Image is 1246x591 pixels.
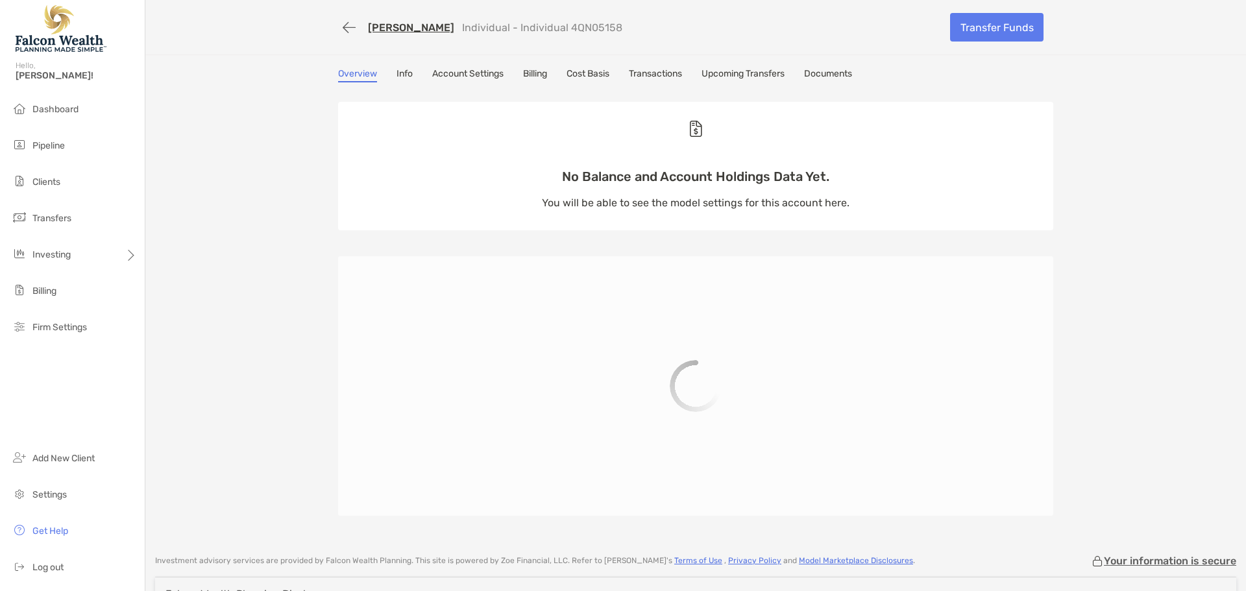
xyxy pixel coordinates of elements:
a: Terms of Use [674,556,722,565]
span: Log out [32,562,64,573]
span: Settings [32,489,67,500]
a: Billing [523,68,547,82]
p: You will be able to see the model settings for this account here. [542,195,849,211]
img: billing icon [12,282,27,298]
span: Clients [32,176,60,187]
img: Falcon Wealth Planning Logo [16,5,106,52]
span: Transfers [32,213,71,224]
span: Get Help [32,525,68,537]
a: Transactions [629,68,682,82]
img: firm-settings icon [12,319,27,334]
span: Add New Client [32,453,95,464]
img: clients icon [12,173,27,189]
img: transfers icon [12,210,27,225]
img: add_new_client icon [12,450,27,465]
span: Firm Settings [32,322,87,333]
span: [PERSON_NAME]! [16,70,137,81]
a: Documents [804,68,852,82]
span: Billing [32,285,56,296]
a: [PERSON_NAME] [368,21,454,34]
img: investing icon [12,246,27,261]
a: Privacy Policy [728,556,781,565]
p: Your information is secure [1104,555,1236,567]
span: Pipeline [32,140,65,151]
a: Upcoming Transfers [702,68,785,82]
img: dashboard icon [12,101,27,116]
img: get-help icon [12,522,27,538]
p: Individual - Individual 4QN05158 [462,21,622,34]
a: Info [397,68,413,82]
p: No Balance and Account Holdings Data Yet. [542,169,849,185]
span: Investing [32,249,71,260]
a: Model Marketplace Disclosures [799,556,913,565]
img: settings icon [12,486,27,501]
img: pipeline icon [12,137,27,152]
a: Overview [338,68,377,82]
a: Transfer Funds [950,13,1044,42]
p: Investment advisory services are provided by Falcon Wealth Planning . This site is powered by Zoe... [155,556,915,566]
img: logout icon [12,559,27,574]
span: Dashboard [32,104,79,115]
a: Cost Basis [567,68,609,82]
a: Account Settings [432,68,504,82]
